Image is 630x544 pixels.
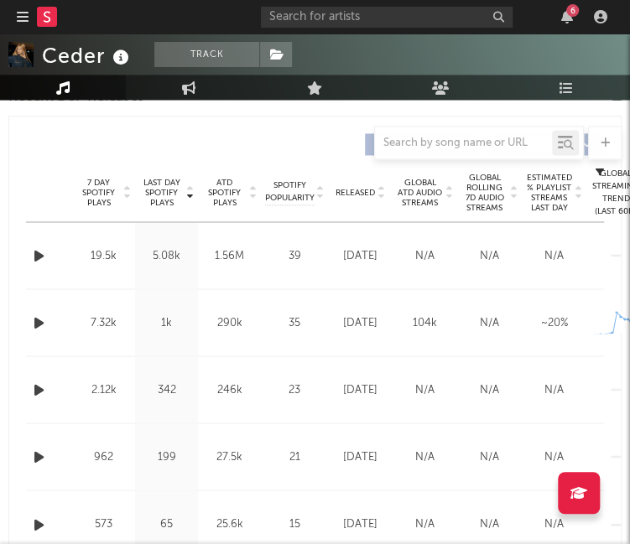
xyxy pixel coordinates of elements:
[526,381,582,398] div: N/A
[139,448,194,465] div: 199
[332,381,388,398] div: [DATE]
[139,381,194,398] div: 342
[526,173,572,213] span: Estimated % Playlist Streams Last Day
[397,314,453,331] div: 104k
[202,381,257,398] div: 246k
[76,381,131,398] div: 2.12k
[139,516,194,532] div: 65
[139,178,184,208] span: Last Day Spotify Plays
[76,516,131,532] div: 573
[397,448,453,465] div: N/A
[461,381,518,398] div: N/A
[76,247,131,264] div: 19.5k
[461,516,518,532] div: N/A
[332,516,388,532] div: [DATE]
[265,448,324,465] div: 21
[76,178,121,208] span: 7 Day Spotify Plays
[461,173,508,213] span: Global Rolling 7D Audio Streams
[332,247,388,264] div: [DATE]
[397,247,453,264] div: N/A
[336,188,375,198] span: Released
[139,314,194,331] div: 1k
[461,448,518,465] div: N/A
[265,179,315,205] span: Spotify Popularity
[332,314,388,331] div: [DATE]
[202,247,257,264] div: 1.56M
[265,314,324,331] div: 35
[202,516,257,532] div: 25.6k
[397,381,453,398] div: N/A
[332,448,388,465] div: [DATE]
[202,178,247,208] span: ATD Spotify Plays
[526,448,582,465] div: N/A
[261,7,513,28] input: Search for artists
[265,247,324,264] div: 39
[42,42,133,70] div: Ceder
[461,247,518,264] div: N/A
[397,178,443,208] span: Global ATD Audio Streams
[139,247,194,264] div: 5.08k
[461,314,518,331] div: N/A
[202,448,257,465] div: 27.5k
[397,516,453,532] div: N/A
[76,448,131,465] div: 962
[76,314,131,331] div: 7.32k
[561,10,573,23] button: 6
[265,381,324,398] div: 23
[265,516,324,532] div: 15
[526,516,582,532] div: N/A
[526,314,582,331] div: ~ 20 %
[202,314,257,331] div: 290k
[154,42,259,67] button: Track
[375,137,552,150] input: Search by song name or URL
[566,4,579,17] div: 6
[526,247,582,264] div: N/A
